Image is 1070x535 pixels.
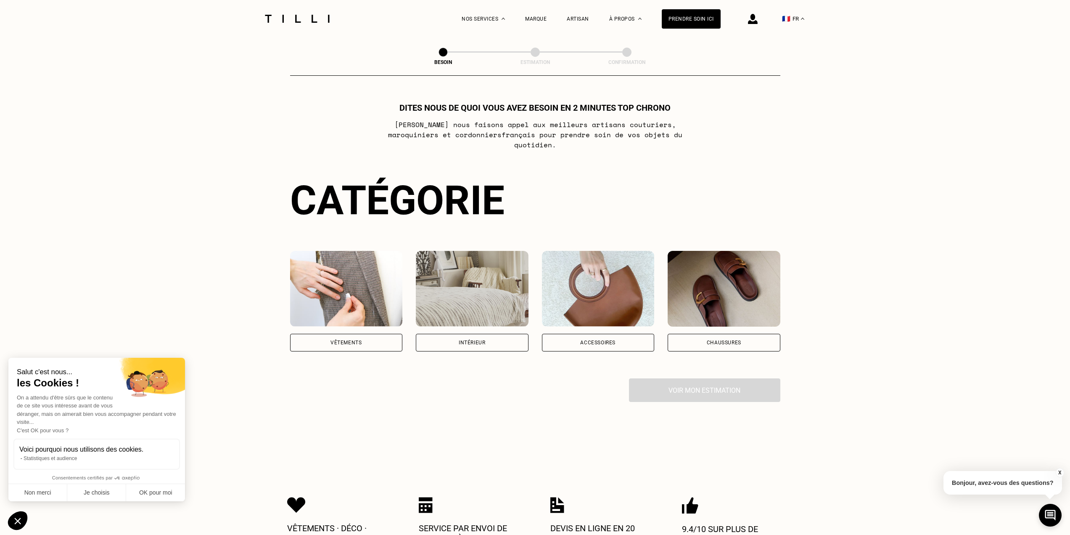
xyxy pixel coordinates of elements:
[682,497,698,514] img: Icon
[401,59,485,65] div: Besoin
[801,18,804,20] img: menu déroulant
[542,251,655,327] img: Accessoires
[580,340,616,345] div: Accessoires
[290,177,780,224] div: Catégorie
[585,59,669,65] div: Confirmation
[419,497,433,513] img: Icon
[290,251,403,327] img: Vêtements
[287,497,306,513] img: Icon
[782,15,790,23] span: 🇫🇷
[459,340,485,345] div: Intérieur
[525,16,547,22] a: Marque
[330,340,362,345] div: Vêtements
[493,59,577,65] div: Estimation
[638,18,642,20] img: Menu déroulant à propos
[550,497,564,513] img: Icon
[416,251,528,327] img: Intérieur
[567,16,589,22] a: Artisan
[502,18,505,20] img: Menu déroulant
[668,251,780,327] img: Chaussures
[662,9,721,29] a: Prendre soin ici
[368,120,702,150] p: [PERSON_NAME] nous faisons appel aux meilleurs artisans couturiers , maroquiniers et cordonniers ...
[399,103,671,113] h1: Dites nous de quoi vous avez besoin en 2 minutes top chrono
[943,471,1062,495] p: Bonjour, avez-vous des questions?
[707,340,741,345] div: Chaussures
[262,15,333,23] img: Logo du service de couturière Tilli
[1055,468,1064,477] button: X
[748,14,758,24] img: icône connexion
